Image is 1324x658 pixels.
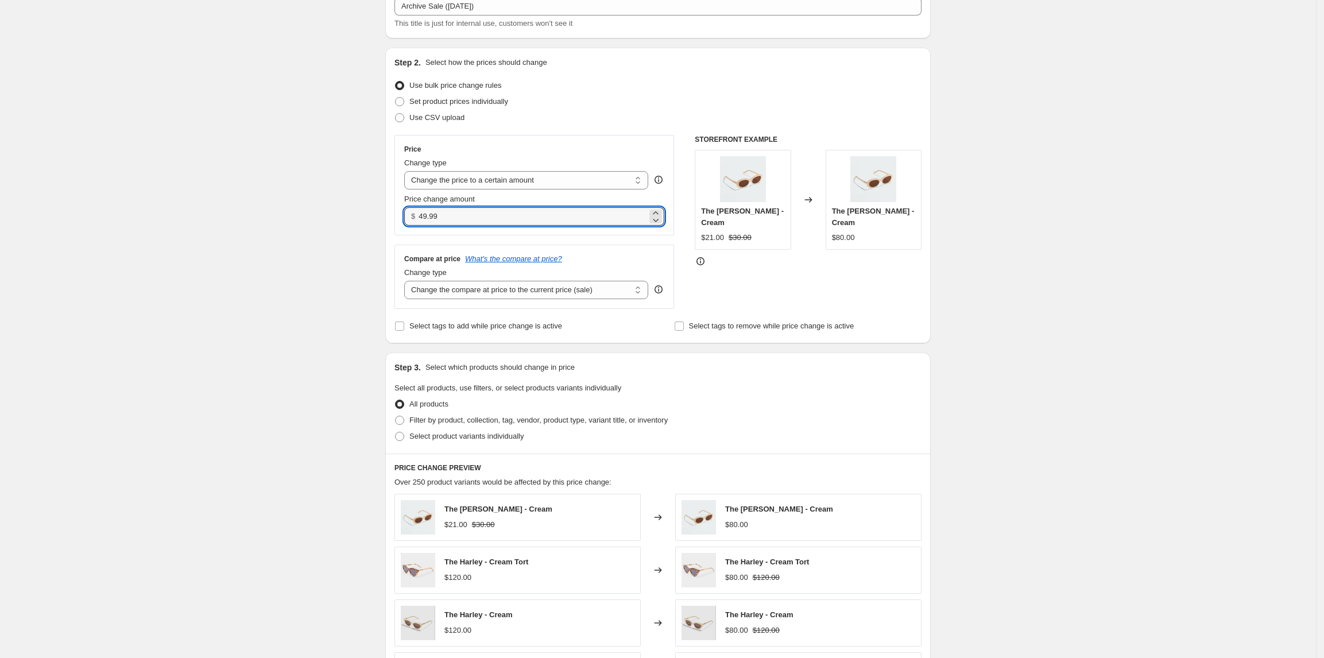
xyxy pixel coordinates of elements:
[653,284,664,295] div: help
[682,606,716,640] img: 8442971e7bf810387bf3be7e9f9a8512_80x.jpg
[701,207,784,227] span: The [PERSON_NAME] - Cream
[394,57,421,68] h2: Step 2.
[444,558,528,566] span: The Harley - Cream Tort
[409,113,464,122] span: Use CSV upload
[653,174,664,185] div: help
[411,212,415,220] span: $
[409,432,524,440] span: Select product variants individually
[465,254,562,263] button: What's the compare at price?
[394,362,421,373] h2: Step 3.
[753,572,780,583] strike: $120.00
[444,625,471,636] div: $120.00
[725,558,809,566] span: The Harley - Cream Tort
[682,553,716,587] img: 943448ff686b5d6ce8dadf898af480a1_80x.jpg
[409,97,508,106] span: Set product prices individually
[404,158,447,167] span: Change type
[695,135,922,144] h6: STOREFRONT EXAMPLE
[850,156,896,202] img: 220915_LuvLou_Product29_2afac0c1-cced-426e-aeab-327d20b3aa10_80x.jpg
[404,254,460,264] h3: Compare at price
[409,322,562,330] span: Select tags to add while price change is active
[409,81,501,90] span: Use bulk price change rules
[682,500,716,535] img: 220915_LuvLou_Product29_2afac0c1-cced-426e-aeab-327d20b3aa10_80x.jpg
[404,195,475,203] span: Price change amount
[404,145,421,154] h3: Price
[725,625,748,636] div: $80.00
[394,463,922,473] h6: PRICE CHANGE PREVIEW
[419,207,646,226] input: 80.00
[701,232,724,243] div: $21.00
[444,610,513,619] span: The Harley - Cream
[725,519,748,531] div: $80.00
[444,505,552,513] span: The [PERSON_NAME] - Cream
[409,400,448,408] span: All products
[404,268,447,277] span: Change type
[409,416,668,424] span: Filter by product, collection, tag, vendor, product type, variant title, or inventory
[425,362,575,373] p: Select which products should change in price
[394,384,621,392] span: Select all products, use filters, or select products variants individually
[444,519,467,531] div: $21.00
[725,610,793,619] span: The Harley - Cream
[753,625,780,636] strike: $120.00
[401,553,435,587] img: 943448ff686b5d6ce8dadf898af480a1_80x.jpg
[725,572,748,583] div: $80.00
[832,207,915,227] span: The [PERSON_NAME] - Cream
[401,606,435,640] img: 8442971e7bf810387bf3be7e9f9a8512_80x.jpg
[720,156,766,202] img: 220915_LuvLou_Product29_2afac0c1-cced-426e-aeab-327d20b3aa10_80x.jpg
[401,500,435,535] img: 220915_LuvLou_Product29_2afac0c1-cced-426e-aeab-327d20b3aa10_80x.jpg
[425,57,547,68] p: Select how the prices should change
[394,478,611,486] span: Over 250 product variants would be affected by this price change:
[725,505,833,513] span: The [PERSON_NAME] - Cream
[689,322,854,330] span: Select tags to remove while price change is active
[832,232,855,243] div: $80.00
[472,519,495,531] strike: $30.00
[729,232,752,243] strike: $30.00
[394,19,572,28] span: This title is just for internal use, customers won't see it
[444,572,471,583] div: $120.00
